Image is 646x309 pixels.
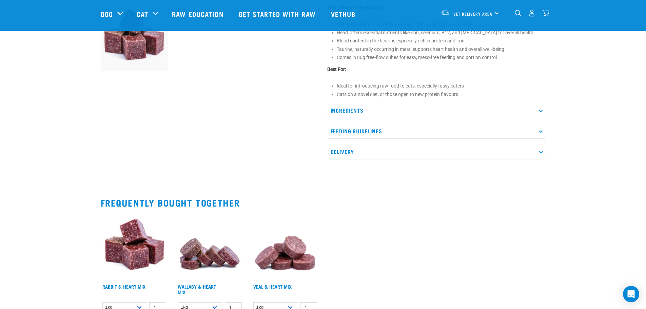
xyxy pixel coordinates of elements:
img: Pile Of Cubed Hare Heart For Pets [101,3,168,71]
li: Blood content in the heart is especially rich in protein and iron [337,37,546,44]
a: Cat [137,9,148,19]
img: 1087 Rabbit Heart Cubes 01 [101,213,168,281]
h2: Frequently bought together [101,197,546,208]
img: home-icon@2x.png [542,9,549,17]
a: Wallaby & Heart Mix [178,285,216,293]
li: Heart offers essential nutrients like iron, selenium, B12, and [MEDICAL_DATA] for overall health [337,29,546,36]
img: home-icon-1@2x.png [515,10,521,16]
img: 1093 Wallaby Heart Medallions 01 [176,213,243,281]
li: Taurine, naturally occurring in meat, supports heart health and overall well-being [337,46,546,53]
p: Feeding Guidelines [327,123,546,139]
img: 1152 Veal Heart Medallions 01 [252,213,319,281]
a: Get started with Raw [232,0,324,27]
a: Veal & Heart Mix [253,285,292,288]
a: Rabbit & Heart Mix [102,285,145,288]
img: user.png [528,9,535,17]
span: Set Delivery Area [453,13,493,15]
a: Raw Education [165,0,232,27]
li: Ideal for introducing raw food to cats, especially fussy eaters [337,82,546,90]
div: Open Intercom Messenger [623,286,639,302]
strong: Best For: [327,66,346,72]
p: Ingredients [327,103,546,118]
a: Vethub [324,0,364,27]
li: Comes in 80g free-flow cubes for easy, mess-free feeding and portion control [337,54,546,61]
p: Delivery [327,144,546,159]
li: Cats on a novel diet, or those open to new protein flavours [337,91,546,98]
a: Dog [101,9,113,19]
img: van-moving.png [441,10,450,16]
